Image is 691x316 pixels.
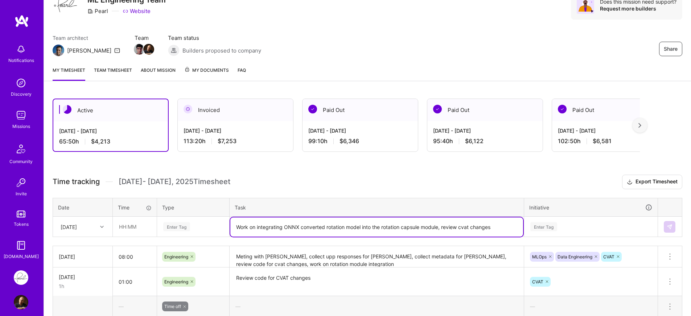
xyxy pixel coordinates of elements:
[91,138,110,145] span: $4,213
[184,105,192,113] img: Invoiced
[218,137,236,145] span: $7,253
[12,295,30,309] a: User Avatar
[135,34,153,42] span: Team
[433,127,537,134] div: [DATE] - [DATE]
[168,45,180,56] img: Builders proposed to company
[59,127,162,135] div: [DATE] - [DATE]
[14,270,28,285] img: Pearl: ML Engineering Team
[558,254,592,259] span: Data Engineering
[8,57,34,64] div: Notifications
[100,225,104,229] i: icon Chevron
[532,254,547,259] span: MLOps
[340,137,359,145] span: $6,346
[17,211,25,217] img: tokens
[667,224,673,230] img: Submit
[14,295,28,309] img: User Avatar
[230,268,523,295] textarea: Review code for CVAT changes
[94,66,132,81] a: Team timesheet
[119,177,230,186] span: [DATE] - [DATE] , 2025 Timesheet
[113,247,157,266] input: HH:MM
[118,204,152,211] div: Time
[59,282,107,290] div: 1h
[303,99,418,121] div: Paid Out
[230,297,524,316] div: —
[427,99,543,121] div: Paid Out
[143,44,154,55] img: Team Member Avatar
[14,108,28,122] img: teamwork
[638,123,641,128] img: right
[114,47,120,53] i: icon Mail
[12,270,30,285] a: Pearl: ML Engineering Team
[465,137,484,145] span: $6,122
[308,105,317,113] img: Paid Out
[600,5,676,12] div: Request more builders
[184,137,287,145] div: 113:20 h
[4,253,39,260] div: [DOMAIN_NAME]
[238,66,246,81] a: FAQ
[558,137,662,145] div: 102:50 h
[530,221,557,232] div: Enter Tag
[659,42,682,56] button: Share
[157,198,230,217] th: Type
[67,47,111,54] div: [PERSON_NAME]
[182,47,261,54] span: Builders proposed to company
[593,137,612,145] span: $6,581
[524,297,658,316] div: —
[14,238,28,253] img: guide book
[627,178,633,186] i: icon Download
[164,304,181,309] span: Time off
[184,127,287,134] div: [DATE] - [DATE]
[144,43,153,55] a: Team Member Avatar
[184,66,229,74] span: My Documents
[87,7,108,15] div: Pearl
[53,177,100,186] span: Time tracking
[16,190,27,197] div: Invite
[9,158,33,165] div: Community
[14,175,28,190] img: Invite
[14,42,28,57] img: bell
[529,203,653,212] div: Initiative
[14,220,29,228] div: Tokens
[433,105,442,113] img: Paid Out
[603,254,614,259] span: CVAT
[123,7,151,15] a: Website
[532,279,543,284] span: CVAT
[230,198,524,217] th: Task
[53,45,64,56] img: Team Architect
[14,76,28,90] img: discovery
[113,272,157,291] input: HH:MM
[141,66,176,81] a: About Mission
[11,90,32,98] div: Discovery
[164,279,188,284] span: Engineering
[59,138,162,145] div: 65:50 h
[164,254,188,259] span: Engineering
[15,14,29,28] img: logo
[622,175,682,189] button: Export Timesheet
[184,66,229,81] a: My Documents
[113,217,156,236] input: HH:MM
[59,253,107,261] div: [DATE]
[61,223,77,230] div: [DATE]
[12,140,30,158] img: Community
[63,105,71,114] img: Active
[552,99,667,121] div: Paid Out
[230,217,523,237] textarea: Work on integrating ONNX converted rotation model into the rotation capsule module, review cvat c...
[178,99,293,121] div: Invoiced
[433,137,537,145] div: 95:40 h
[558,105,567,113] img: Paid Out
[53,99,168,121] div: Active
[135,43,144,55] a: Team Member Avatar
[53,198,113,217] th: Date
[53,34,120,42] span: Team architect
[134,44,145,55] img: Team Member Avatar
[113,297,157,316] div: —
[163,221,190,232] div: Enter Tag
[59,273,107,281] div: [DATE]
[230,247,523,267] textarea: Meting with [PERSON_NAME], collect upp responses for [PERSON_NAME], collect metadata for [PERSON_...
[53,66,85,81] a: My timesheet
[308,137,412,145] div: 99:10 h
[168,34,261,42] span: Team status
[664,45,678,53] span: Share
[558,127,662,134] div: [DATE] - [DATE]
[12,122,30,130] div: Missions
